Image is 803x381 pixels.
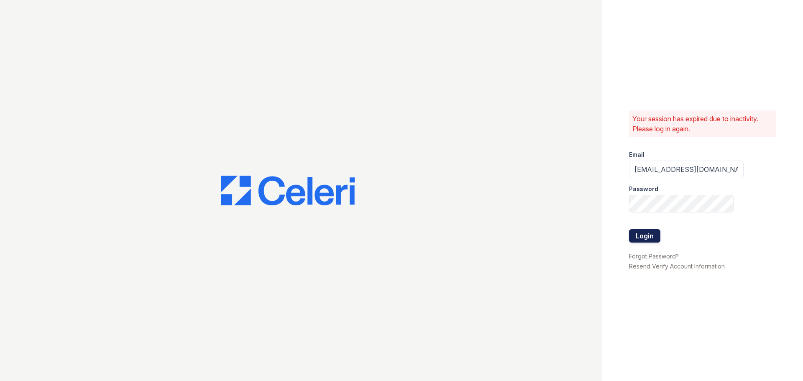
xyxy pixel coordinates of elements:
[632,114,773,134] p: Your session has expired due to inactivity. Please log in again.
[629,263,725,270] a: Resend Verify Account Information
[629,229,660,243] button: Login
[221,176,355,206] img: CE_Logo_Blue-a8612792a0a2168367f1c8372b55b34899dd931a85d93a1a3d3e32e68fde9ad4.png
[629,151,644,159] label: Email
[629,253,679,260] a: Forgot Password?
[629,185,658,193] label: Password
